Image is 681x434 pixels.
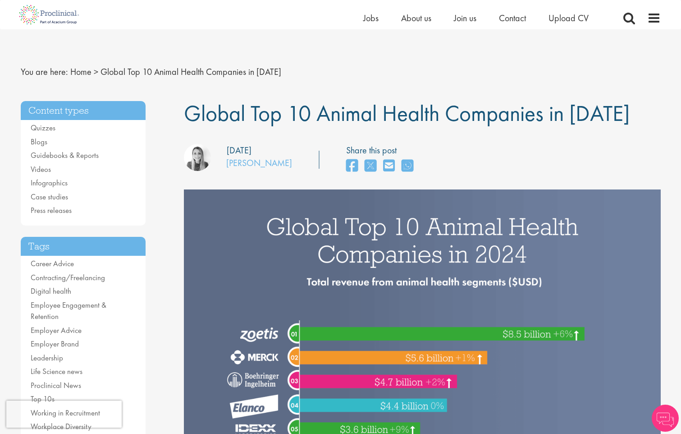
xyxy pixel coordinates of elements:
[499,12,526,24] a: Contact
[31,380,81,390] a: Proclinical News
[548,12,589,24] a: Upload CV
[31,192,68,202] a: Case studies
[365,157,376,176] a: share on twitter
[227,144,251,157] div: [DATE]
[31,137,47,147] a: Blogs
[31,286,71,296] a: Digital health
[31,150,99,160] a: Guidebooks & Reports
[184,99,630,128] span: Global Top 10 Animal Health Companies in [DATE]
[31,394,55,404] a: Top 10s
[184,144,211,171] img: Hannah Burke
[31,325,82,335] a: Employer Advice
[363,12,379,24] a: Jobs
[401,12,431,24] a: About us
[21,237,146,256] h3: Tags
[6,401,122,428] iframe: reCAPTCHA
[31,205,72,215] a: Press releases
[346,157,358,176] a: share on facebook
[21,66,68,78] span: You are here:
[31,300,106,322] a: Employee Engagement & Retention
[31,353,63,363] a: Leadership
[31,272,105,282] a: Contracting/Freelancing
[101,66,281,78] span: Global Top 10 Animal Health Companies in [DATE]
[31,339,79,349] a: Employer Brand
[21,101,146,120] h3: Content types
[94,66,98,78] span: >
[402,157,413,176] a: share on whats app
[31,178,68,188] a: Infographics
[346,144,418,157] label: Share this post
[652,405,679,432] img: Chatbot
[31,259,74,268] a: Career Advice
[70,66,91,78] a: breadcrumb link
[31,123,55,133] a: Quizzes
[383,157,395,176] a: share on email
[454,12,476,24] a: Join us
[31,366,82,376] a: Life Science news
[226,157,292,169] a: [PERSON_NAME]
[31,164,51,174] a: Videos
